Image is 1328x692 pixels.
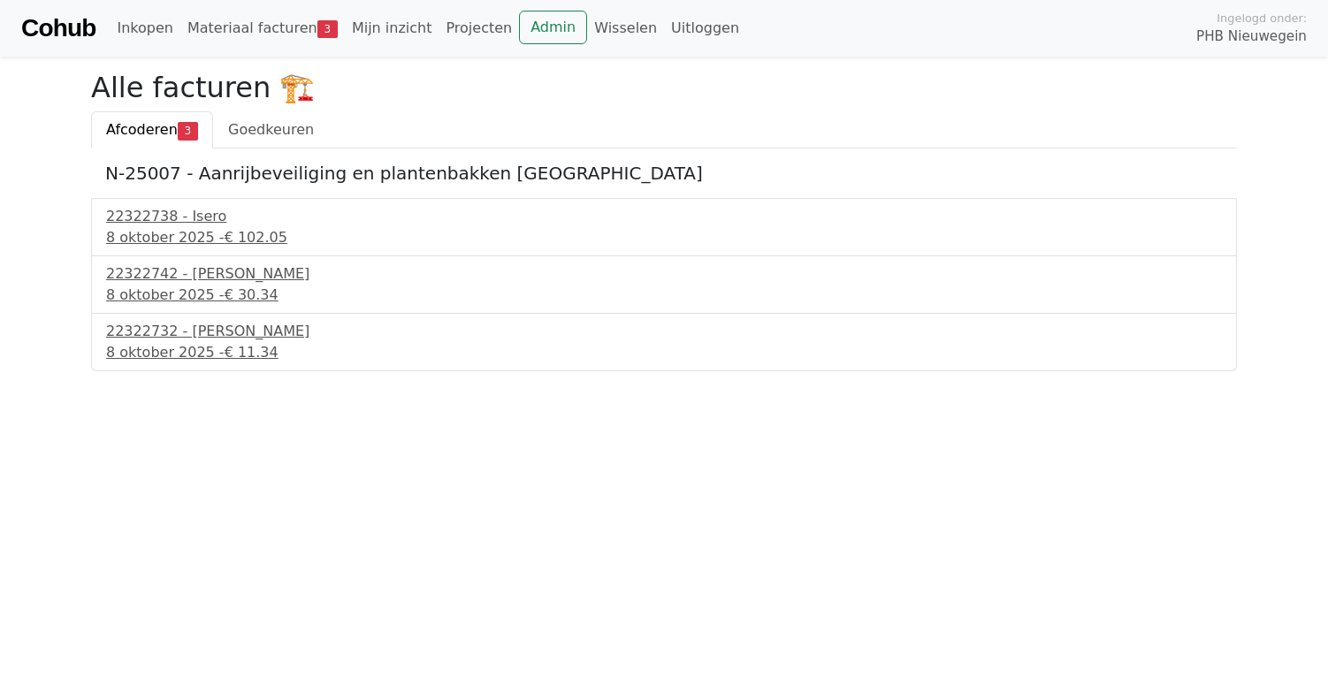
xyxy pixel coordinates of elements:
a: 22322738 - Isero8 oktober 2025 -€ 102.05 [106,206,1222,248]
a: Materiaal facturen3 [180,11,345,46]
span: 3 [178,122,198,140]
span: € 102.05 [225,229,287,246]
span: Ingelogd onder: [1217,10,1307,27]
div: 8 oktober 2025 - [106,227,1222,248]
a: Cohub [21,7,95,49]
a: Projecten [439,11,519,46]
div: 22322738 - Isero [106,206,1222,227]
span: € 11.34 [225,344,279,361]
h5: N-25007 - Aanrijbeveiliging en plantenbakken [GEOGRAPHIC_DATA] [105,163,1223,184]
a: Inkopen [110,11,179,46]
a: Mijn inzicht [345,11,439,46]
h2: Alle facturen 🏗️ [91,71,1237,104]
a: Goedkeuren [213,111,329,148]
span: Goedkeuren [228,121,314,138]
a: Afcoderen3 [91,111,213,148]
a: Uitloggen [664,11,746,46]
a: Wisselen [587,11,664,46]
span: Afcoderen [106,121,178,138]
div: 8 oktober 2025 - [106,342,1222,363]
div: 22322732 - [PERSON_NAME] [106,321,1222,342]
div: 22322742 - [PERSON_NAME] [106,263,1222,285]
div: 8 oktober 2025 - [106,285,1222,306]
span: € 30.34 [225,286,279,303]
span: 3 [317,20,338,38]
a: Admin [519,11,587,44]
a: 22322732 - [PERSON_NAME]8 oktober 2025 -€ 11.34 [106,321,1222,363]
a: 22322742 - [PERSON_NAME]8 oktober 2025 -€ 30.34 [106,263,1222,306]
span: PHB Nieuwegein [1196,27,1307,47]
